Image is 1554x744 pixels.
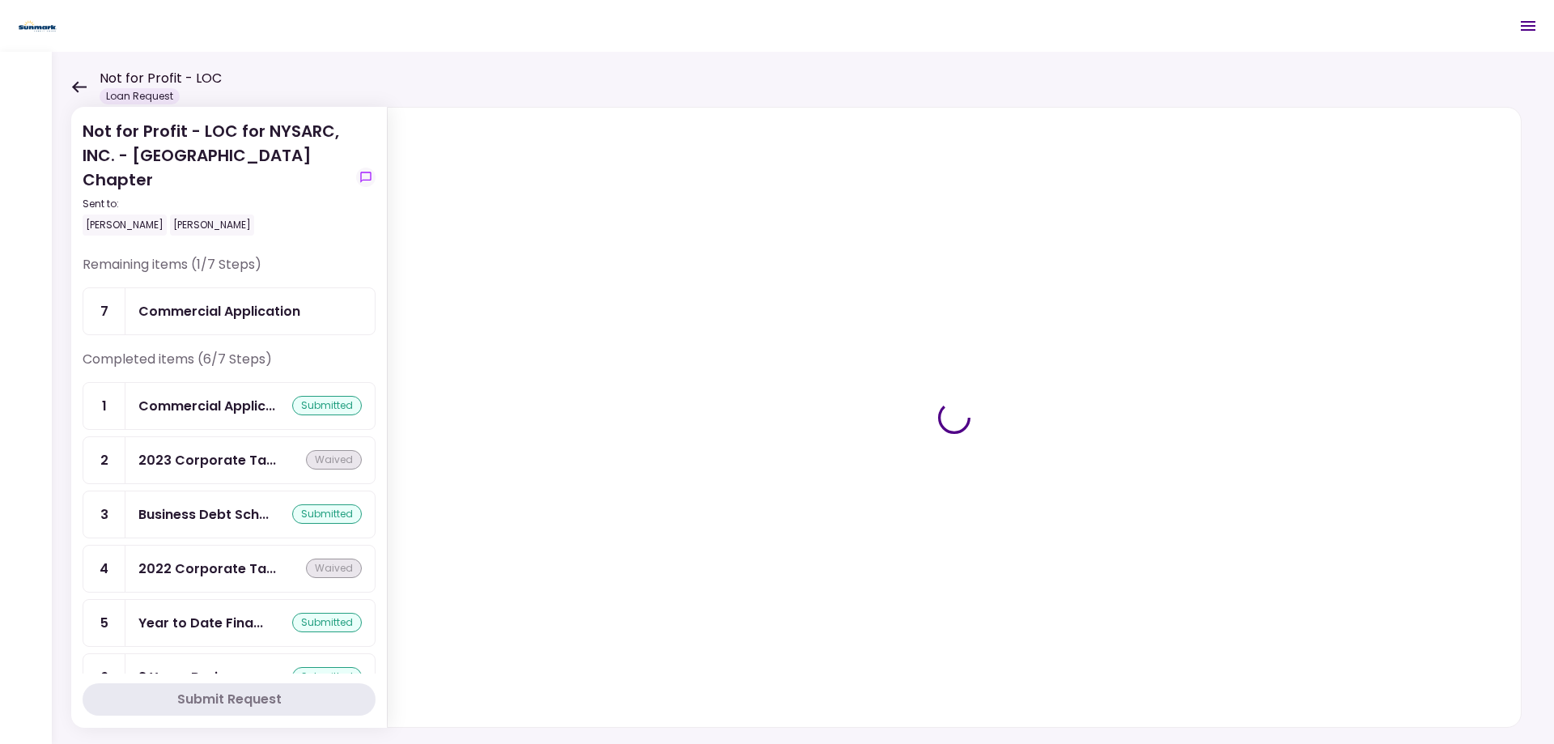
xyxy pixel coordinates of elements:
[83,599,376,647] a: 5Year to Date Financialssubmitted
[306,450,362,470] div: waived
[170,215,254,236] div: [PERSON_NAME]
[138,667,258,687] div: 3 Years Business Tax Returns
[83,436,376,484] a: 22023 Corporate Tax Returnswaived
[83,600,125,646] div: 5
[292,667,362,687] div: submitted
[292,396,362,415] div: submitted
[83,287,376,335] a: 7Commercial Application
[138,301,300,321] div: Commercial Application
[83,491,376,538] a: 3Business Debt Schedulesubmitted
[83,215,167,236] div: [PERSON_NAME]
[292,504,362,524] div: submitted
[83,288,125,334] div: 7
[83,255,376,287] div: Remaining items (1/7 Steps)
[83,383,125,429] div: 1
[100,69,222,88] h1: Not for Profit - LOC
[83,654,125,700] div: 6
[1509,6,1548,45] button: Open menu
[100,88,180,104] div: Loan Request
[83,653,376,701] a: 63 Years Business Tax Returnssubmitted
[83,683,376,716] button: Submit Request
[83,350,376,382] div: Completed items (6/7 Steps)
[83,197,350,211] div: Sent to:
[83,491,125,538] div: 3
[138,396,275,416] div: Commercial Application
[83,546,125,592] div: 4
[138,613,263,633] div: Year to Date Financials
[16,14,59,38] img: Partner icon
[306,559,362,578] div: waived
[83,437,125,483] div: 2
[138,450,276,470] div: 2023 Corporate Tax Returns
[83,545,376,593] a: 42022 Corporate Tax Returnswaived
[356,168,376,187] button: show-messages
[83,119,350,236] div: Not for Profit - LOC for NYSARC, INC. - [GEOGRAPHIC_DATA] Chapter
[292,613,362,632] div: submitted
[177,690,282,709] div: Submit Request
[138,559,276,579] div: 2022 Corporate Tax Returns
[83,382,376,430] a: 1Commercial Applicationsubmitted
[138,504,269,525] div: Business Debt Schedule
